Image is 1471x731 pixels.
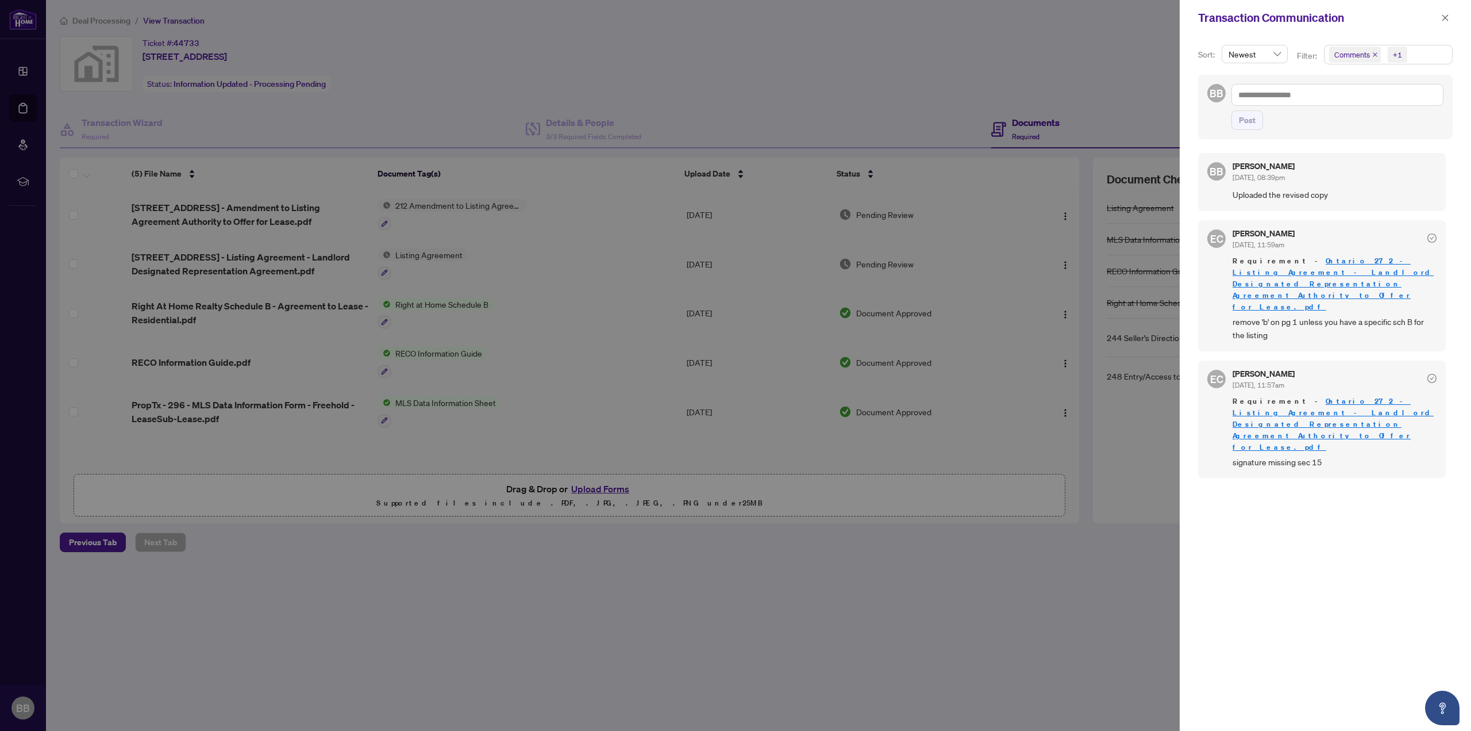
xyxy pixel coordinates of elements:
[1329,47,1381,63] span: Comments
[1210,231,1223,247] span: EC
[1233,315,1437,342] span: remove 'b' on pg 1 unless you have a specific sch B for the listing
[1233,396,1434,452] a: Ontario 272 - Listing Agreement - Landlord Designated Representation Agreement Authority to Offer...
[1233,456,1437,469] span: signature missing sec 15
[1210,163,1223,179] span: BB
[1210,85,1223,101] span: BB
[1427,374,1437,383] span: check-circle
[1231,110,1263,130] button: Post
[1233,255,1437,313] span: Requirement -
[1233,396,1437,453] span: Requirement -
[1233,188,1437,201] span: Uploaded the revised copy
[1233,240,1284,249] span: [DATE], 11:59am
[1425,691,1460,725] button: Open asap
[1233,173,1285,182] span: [DATE], 08:39pm
[1233,370,1295,378] h5: [PERSON_NAME]
[1441,14,1449,22] span: close
[1198,48,1217,61] p: Sort:
[1233,256,1434,312] a: Ontario 272 - Listing Agreement - Landlord Designated Representation Agreement Authority to Offer...
[1393,49,1402,60] div: +1
[1334,49,1370,60] span: Comments
[1233,229,1295,238] h5: [PERSON_NAME]
[1229,45,1281,63] span: Newest
[1198,9,1438,26] div: Transaction Communication
[1210,371,1223,387] span: EC
[1427,234,1437,243] span: check-circle
[1233,162,1295,170] h5: [PERSON_NAME]
[1297,49,1319,62] p: Filter:
[1372,52,1378,58] span: close
[1233,381,1284,389] span: [DATE], 11:57am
